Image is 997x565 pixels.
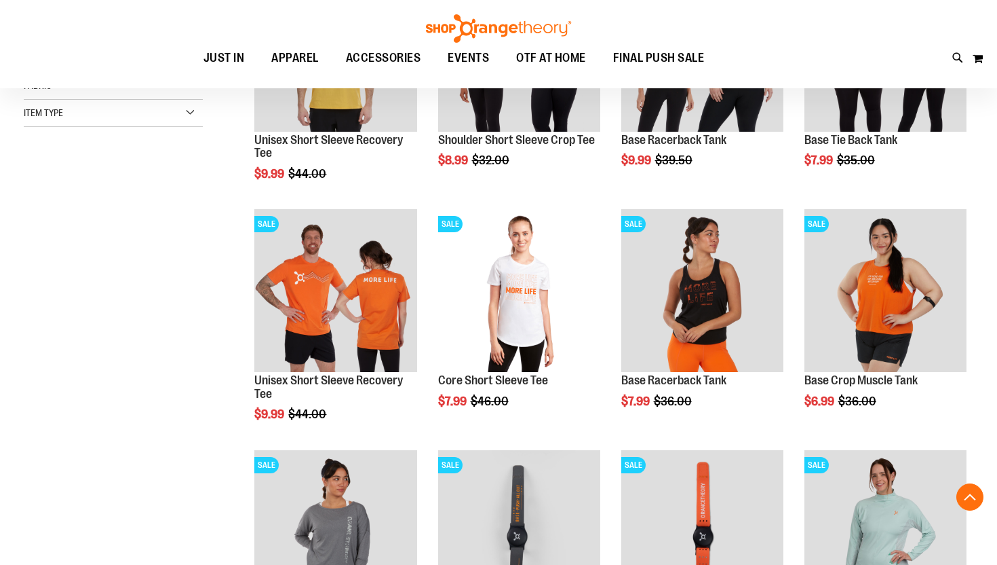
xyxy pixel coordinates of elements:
span: SALE [804,457,829,473]
span: $44.00 [288,407,328,421]
span: ACCESSORIES [346,43,421,73]
span: $39.50 [655,153,695,167]
a: Base Racerback Tank [621,373,726,387]
span: $32.00 [472,153,511,167]
span: $6.99 [804,395,836,408]
img: Shop Orangetheory [424,14,573,43]
span: $7.99 [621,395,652,408]
span: $7.99 [438,395,469,408]
a: Base Crop Muscle Tank [804,373,918,387]
a: OTF AT HOME [503,43,600,74]
span: $9.99 [254,167,286,181]
span: OTF AT HOME [516,43,586,73]
span: JUST IN [203,43,245,73]
span: $35.00 [837,153,877,167]
a: APPAREL [258,43,332,74]
span: SALE [254,216,279,232]
a: FINAL PUSH SALE [600,43,718,73]
a: Product image for Core Short Sleeve TeeSALE [438,209,600,373]
img: Product image for Base Crop Muscle Tank [804,209,966,371]
a: Product image for Base Crop Muscle TankSALE [804,209,966,373]
span: $9.99 [254,407,286,421]
a: Unisex Short Sleeve Recovery Tee [254,133,403,160]
span: $36.00 [838,395,878,408]
span: SALE [804,216,829,232]
span: $9.99 [621,153,653,167]
a: Shoulder Short Sleeve Crop Tee [438,133,595,147]
span: $7.99 [804,153,835,167]
div: product [798,202,973,442]
span: SALE [438,216,463,232]
a: Unisex Short Sleeve Recovery Tee [254,373,403,401]
a: EVENTS [434,43,503,74]
div: product [614,202,790,442]
a: Core Short Sleeve Tee [438,373,548,387]
img: Product image for Base Racerback Tank [621,209,783,371]
a: Base Racerback Tank [621,133,726,147]
span: APPAREL [271,43,319,73]
span: $44.00 [288,167,328,181]
span: $8.99 [438,153,470,167]
span: $36.00 [654,395,694,408]
span: SALE [254,457,279,473]
span: SALE [438,457,463,473]
span: $46.00 [471,395,511,408]
a: Product image for Unisex Short Sleeve Recovery TeeSALE [254,209,416,373]
div: product [248,202,423,456]
span: FINAL PUSH SALE [613,43,705,73]
a: ACCESSORIES [332,43,435,74]
span: SALE [621,216,646,232]
img: Product image for Unisex Short Sleeve Recovery Tee [254,209,416,371]
span: EVENTS [448,43,489,73]
a: Product image for Base Racerback TankSALE [621,209,783,373]
a: JUST IN [190,43,258,74]
span: Item Type [24,107,63,118]
span: SALE [621,457,646,473]
a: Base Tie Back Tank [804,133,897,147]
img: Product image for Core Short Sleeve Tee [438,209,600,371]
button: Back To Top [956,484,983,511]
div: product [431,202,607,442]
